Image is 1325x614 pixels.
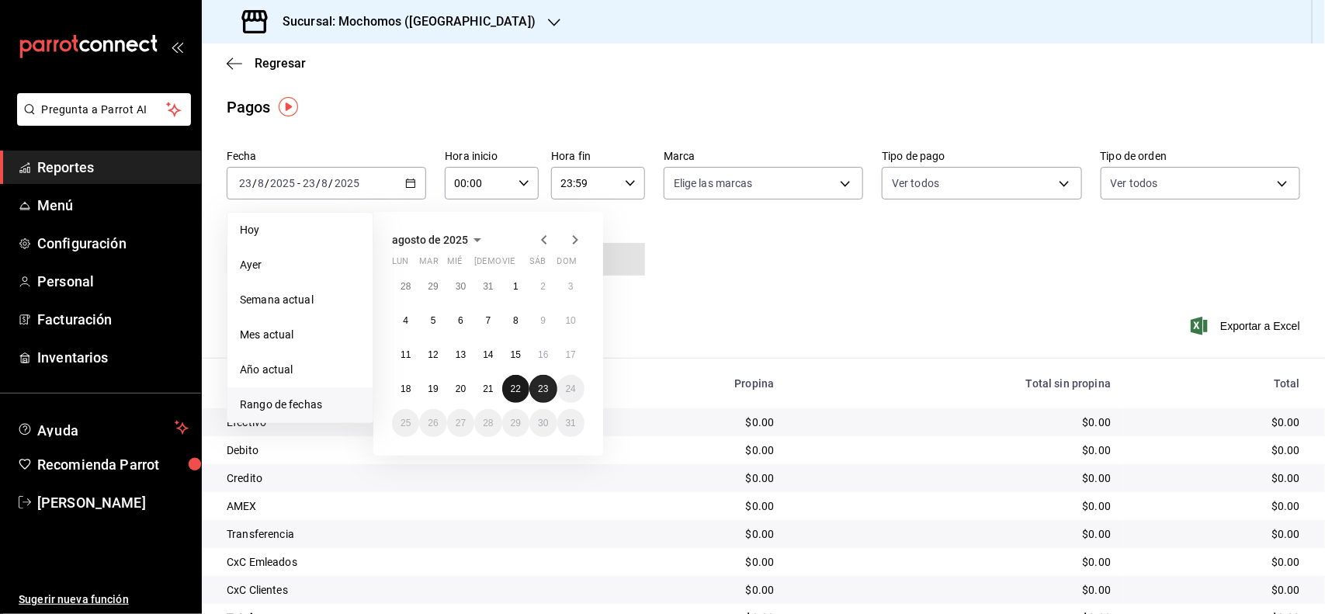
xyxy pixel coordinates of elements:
div: $0.00 [602,498,775,514]
abbr: 31 de julio de 2025 [483,281,493,292]
abbr: 7 de agosto de 2025 [486,315,491,326]
button: 28 de julio de 2025 [392,272,419,300]
span: / [329,177,334,189]
span: Rango de fechas [240,397,360,413]
a: Pregunta a Parrot AI [11,113,191,129]
abbr: 5 de agosto de 2025 [431,315,436,326]
input: -- [238,177,252,189]
button: 30 de julio de 2025 [447,272,474,300]
div: $0.00 [602,554,775,570]
button: 29 de julio de 2025 [419,272,446,300]
abbr: 19 de agosto de 2025 [428,383,438,394]
abbr: 17 de agosto de 2025 [566,349,576,360]
button: 1 de agosto de 2025 [502,272,529,300]
button: 18 de agosto de 2025 [392,375,419,403]
div: $0.00 [1136,554,1300,570]
div: $0.00 [1136,415,1300,430]
div: $0.00 [1136,526,1300,542]
div: $0.00 [799,415,1111,430]
abbr: 3 de agosto de 2025 [568,281,574,292]
span: Ver todos [1111,175,1158,191]
div: $0.00 [602,415,775,430]
button: 15 de agosto de 2025 [502,341,529,369]
button: 4 de agosto de 2025 [392,307,419,335]
abbr: 16 de agosto de 2025 [538,349,548,360]
input: ---- [334,177,360,189]
button: 28 de agosto de 2025 [474,409,501,437]
span: agosto de 2025 [392,234,468,246]
label: Marca [664,151,863,162]
input: ---- [269,177,296,189]
button: Regresar [227,56,306,71]
abbr: 11 de agosto de 2025 [401,349,411,360]
abbr: miércoles [447,256,462,272]
div: AMEX [227,498,577,514]
abbr: 25 de agosto de 2025 [401,418,411,428]
button: 8 de agosto de 2025 [502,307,529,335]
abbr: 4 de agosto de 2025 [403,315,408,326]
div: Debito [227,442,577,458]
span: Sugerir nueva función [19,591,189,608]
button: 6 de agosto de 2025 [447,307,474,335]
abbr: 21 de agosto de 2025 [483,383,493,394]
span: Personal [37,271,189,292]
label: Hora inicio [445,151,539,162]
abbr: 9 de agosto de 2025 [540,315,546,326]
span: Año actual [240,362,360,378]
button: 23 de agosto de 2025 [529,375,557,403]
span: Ayer [240,257,360,273]
button: 27 de agosto de 2025 [447,409,474,437]
label: Tipo de pago [882,151,1081,162]
button: 2 de agosto de 2025 [529,272,557,300]
div: $0.00 [602,582,775,598]
abbr: jueves [474,256,566,272]
abbr: 22 de agosto de 2025 [511,383,521,394]
abbr: 24 de agosto de 2025 [566,383,576,394]
button: 7 de agosto de 2025 [474,307,501,335]
abbr: lunes [392,256,408,272]
abbr: martes [419,256,438,272]
div: CxC Emleados [227,554,577,570]
div: CxC Clientes [227,582,577,598]
button: 19 de agosto de 2025 [419,375,446,403]
div: $0.00 [1136,470,1300,486]
span: [PERSON_NAME] [37,492,189,513]
abbr: 12 de agosto de 2025 [428,349,438,360]
button: 30 de agosto de 2025 [529,409,557,437]
abbr: 30 de julio de 2025 [456,281,466,292]
button: 16 de agosto de 2025 [529,341,557,369]
div: $0.00 [602,470,775,486]
abbr: 13 de agosto de 2025 [456,349,466,360]
button: 24 de agosto de 2025 [557,375,584,403]
abbr: 20 de agosto de 2025 [456,383,466,394]
button: 31 de agosto de 2025 [557,409,584,437]
div: Total [1136,377,1300,390]
div: $0.00 [799,554,1111,570]
span: Semana actual [240,292,360,308]
span: Inventarios [37,347,189,368]
abbr: sábado [529,256,546,272]
button: 3 de agosto de 2025 [557,272,584,300]
abbr: 29 de julio de 2025 [428,281,438,292]
button: 21 de agosto de 2025 [474,375,501,403]
button: Tooltip marker [279,97,298,116]
abbr: 18 de agosto de 2025 [401,383,411,394]
abbr: 10 de agosto de 2025 [566,315,576,326]
label: Hora fin [551,151,645,162]
abbr: domingo [557,256,577,272]
span: Hoy [240,222,360,238]
button: 25 de agosto de 2025 [392,409,419,437]
span: - [297,177,300,189]
button: 10 de agosto de 2025 [557,307,584,335]
div: $0.00 [602,442,775,458]
button: 13 de agosto de 2025 [447,341,474,369]
div: $0.00 [799,582,1111,598]
div: Credito [227,470,577,486]
h3: Sucursal: Mochomos ([GEOGRAPHIC_DATA]) [270,12,536,31]
label: Tipo de orden [1101,151,1300,162]
span: Elige las marcas [674,175,753,191]
button: 20 de agosto de 2025 [447,375,474,403]
span: Mes actual [240,327,360,343]
div: Propina [602,377,775,390]
abbr: 29 de agosto de 2025 [511,418,521,428]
